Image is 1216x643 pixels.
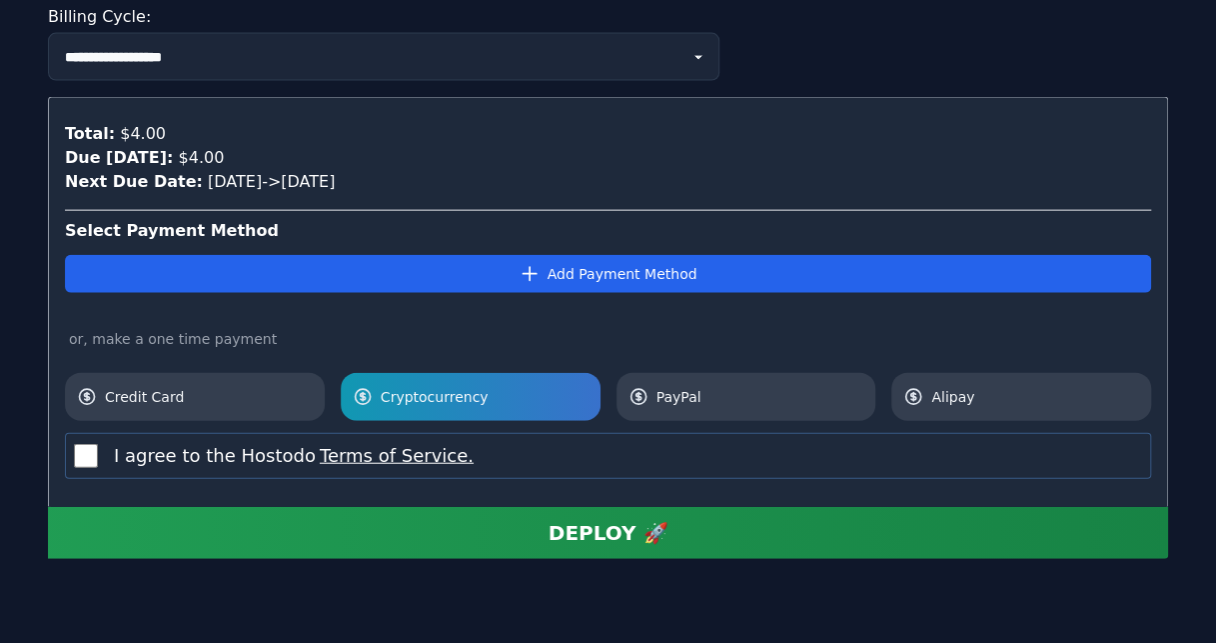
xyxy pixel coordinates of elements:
div: $4.00 [173,146,224,170]
div: Billing Cycle: [48,1,1168,33]
button: DEPLOY 🚀 [48,507,1168,559]
div: [DATE] -> [DATE] [65,170,1151,194]
button: Add Payment Method [65,255,1151,293]
div: Due [DATE]: [65,146,173,170]
span: Alipay [931,387,1139,407]
span: Credit Card [105,387,313,407]
span: Cryptocurrency [381,387,589,407]
div: DEPLOY 🚀 [549,519,668,547]
button: I agree to the Hostodo [316,442,474,470]
span: PayPal [656,387,864,407]
a: Terms of Service. [316,445,474,466]
div: Total: [65,122,115,146]
div: or, make a one time payment [65,329,1151,349]
div: $4.00 [115,122,166,146]
div: Select Payment Method [65,219,1151,243]
label: I agree to the Hostodo [114,442,474,470]
div: Next Due Date: [65,170,203,194]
